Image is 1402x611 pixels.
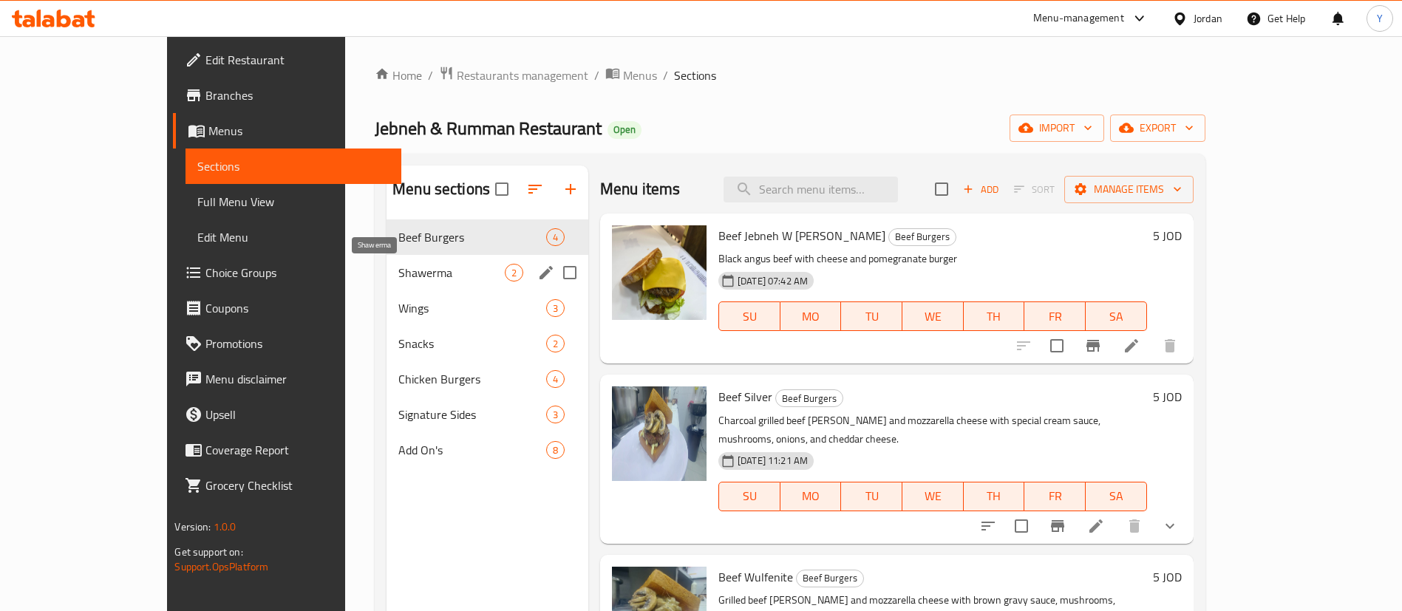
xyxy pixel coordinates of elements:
li: / [663,66,668,84]
span: import [1021,119,1092,137]
a: Menus [173,113,401,149]
div: Chicken Burgers4 [387,361,588,397]
a: Upsell [173,397,401,432]
span: Beef Silver [718,386,772,408]
li: / [428,66,433,84]
button: TH [964,482,1025,511]
a: Restaurants management [439,66,588,85]
div: Signature Sides [398,406,546,423]
button: Add [957,178,1004,201]
li: / [594,66,599,84]
span: Chicken Burgers [398,370,546,388]
span: Upsell [205,406,389,423]
span: Manage items [1076,180,1182,199]
div: items [546,335,565,352]
button: delete [1152,328,1188,363]
span: Sections [674,66,716,84]
input: search [724,177,898,202]
div: items [546,406,565,423]
button: Branch-specific-item [1040,508,1075,544]
span: Promotions [205,335,389,352]
span: TU [847,306,896,327]
span: Branches [205,86,389,104]
span: WE [908,485,958,507]
span: Edit Restaurant [205,51,389,69]
span: Y [1377,10,1383,27]
button: TH [964,301,1025,331]
div: items [546,441,565,459]
span: Select section [926,174,957,205]
a: Coverage Report [173,432,401,468]
span: Select to update [1041,330,1072,361]
button: Manage items [1064,176,1194,203]
span: TH [970,306,1019,327]
div: Beef Burgers [796,570,864,587]
button: WE [902,482,964,511]
span: 2 [506,266,523,280]
a: Edit menu item [1087,517,1105,535]
span: Full Menu View [197,193,389,211]
span: Beef Jebneh W [PERSON_NAME] [718,225,885,247]
nav: Menu sections [387,214,588,474]
a: Edit menu item [1123,337,1140,355]
button: FR [1024,482,1086,511]
span: 4 [547,231,564,245]
div: Jordan [1194,10,1222,27]
a: Coupons [173,290,401,326]
button: export [1110,115,1205,142]
span: Snacks [398,335,546,352]
button: show more [1152,508,1188,544]
span: Beef Burgers [797,570,863,587]
div: items [505,264,523,281]
span: SU [725,485,775,507]
span: Restaurants management [457,66,588,84]
div: Signature Sides3 [387,397,588,432]
span: MO [786,306,836,327]
span: 2 [547,337,564,351]
span: SA [1092,485,1141,507]
a: Branches [173,78,401,113]
button: Add section [553,171,588,207]
p: Black angus beef with cheese and pomegranate burger [718,250,1147,268]
span: 4 [547,372,564,386]
span: Version: [174,517,211,536]
span: Menus [208,122,389,140]
button: delete [1117,508,1152,544]
div: items [546,370,565,388]
h2: Menu items [600,178,681,200]
a: Edit Restaurant [173,42,401,78]
span: FR [1030,485,1080,507]
span: Add item [957,178,1004,201]
button: FR [1024,301,1086,331]
button: SA [1086,301,1147,331]
span: Coupons [205,299,389,317]
span: Add [961,181,1001,198]
button: WE [902,301,964,331]
div: Add On's [398,441,546,459]
nav: breadcrumb [375,66,1205,85]
span: Beef Wulfenite [718,566,793,588]
div: Beef Burgers [775,389,843,407]
h2: Menu sections [392,178,490,200]
button: SU [718,482,780,511]
span: WE [908,306,958,327]
button: SA [1086,482,1147,511]
img: Beef Jebneh W Rumman Burger [612,225,707,320]
a: Menus [605,66,657,85]
div: Open [608,121,642,139]
span: Open [608,123,642,136]
span: TH [970,485,1019,507]
button: TU [841,301,902,331]
button: MO [780,301,842,331]
a: Grocery Checklist [173,468,401,503]
a: Choice Groups [173,255,401,290]
button: edit [535,262,557,284]
div: Beef Burgers [398,228,546,246]
span: Get support on: [174,542,242,561]
div: Add On's8 [387,432,588,468]
button: Branch-specific-item [1075,328,1111,363]
a: Menu disclaimer [173,361,401,397]
a: Promotions [173,326,401,361]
